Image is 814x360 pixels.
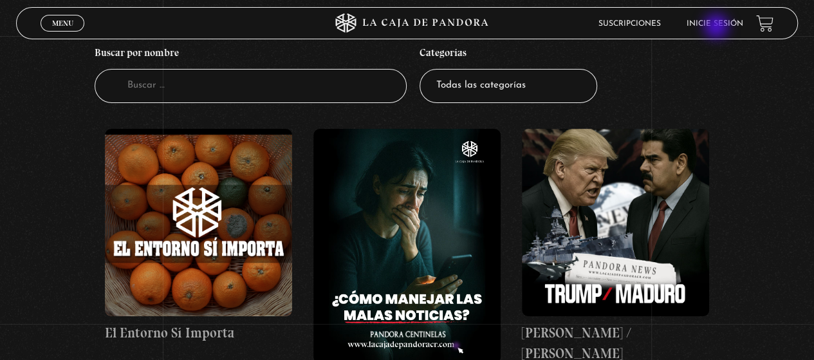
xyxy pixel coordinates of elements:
[52,19,73,27] span: Menu
[105,129,292,343] a: El Entorno Sí Importa
[48,30,78,39] span: Cerrar
[105,323,292,343] h4: El Entorno Sí Importa
[598,20,661,28] a: Suscripciones
[756,15,773,32] a: View your shopping cart
[687,20,743,28] a: Inicie sesión
[95,40,407,70] h4: Buscar por nombre
[420,40,597,70] h4: Categorías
